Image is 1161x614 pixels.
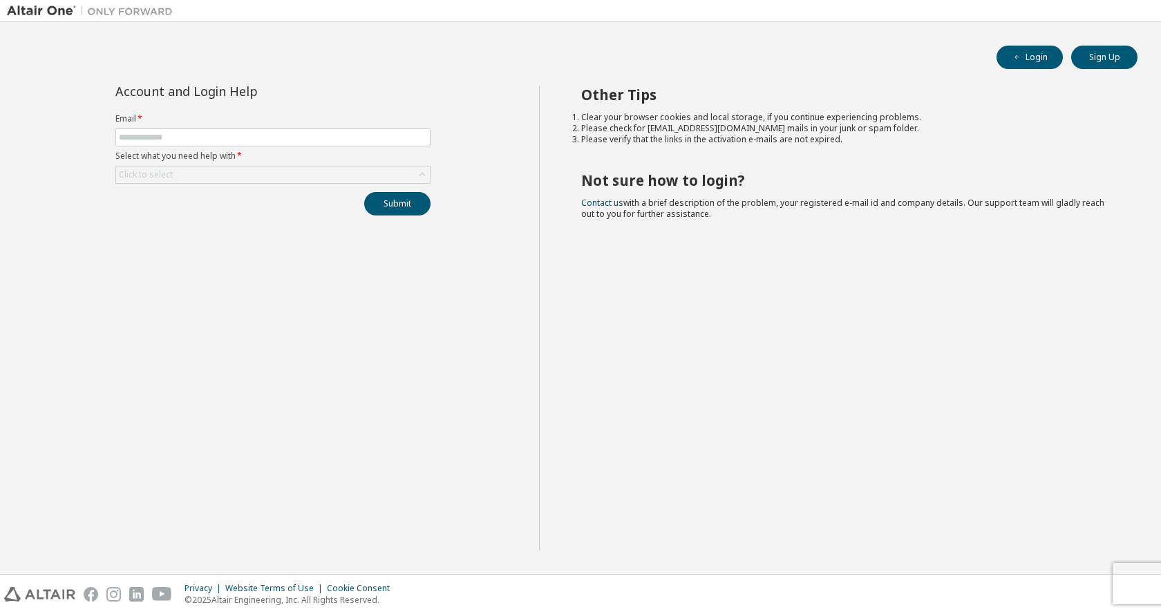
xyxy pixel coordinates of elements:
[129,587,144,602] img: linkedin.svg
[327,583,398,594] div: Cookie Consent
[116,166,430,183] div: Click to select
[115,151,431,162] label: Select what you need help with
[997,46,1063,69] button: Login
[7,4,180,18] img: Altair One
[152,587,172,602] img: youtube.svg
[581,86,1113,104] h2: Other Tips
[119,169,173,180] div: Click to select
[1071,46,1138,69] button: Sign Up
[185,594,398,606] p: © 2025 Altair Engineering, Inc. All Rights Reserved.
[581,112,1113,123] li: Clear your browser cookies and local storage, if you continue experiencing problems.
[84,587,98,602] img: facebook.svg
[115,86,368,97] div: Account and Login Help
[225,583,327,594] div: Website Terms of Use
[4,587,75,602] img: altair_logo.svg
[185,583,225,594] div: Privacy
[364,192,431,215] button: Submit
[115,113,431,124] label: Email
[581,197,1104,220] span: with a brief description of the problem, your registered e-mail id and company details. Our suppo...
[581,123,1113,134] li: Please check for [EMAIL_ADDRESS][DOMAIN_NAME] mails in your junk or spam folder.
[106,587,121,602] img: instagram.svg
[581,171,1113,189] h2: Not sure how to login?
[581,197,623,209] a: Contact us
[581,134,1113,145] li: Please verify that the links in the activation e-mails are not expired.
